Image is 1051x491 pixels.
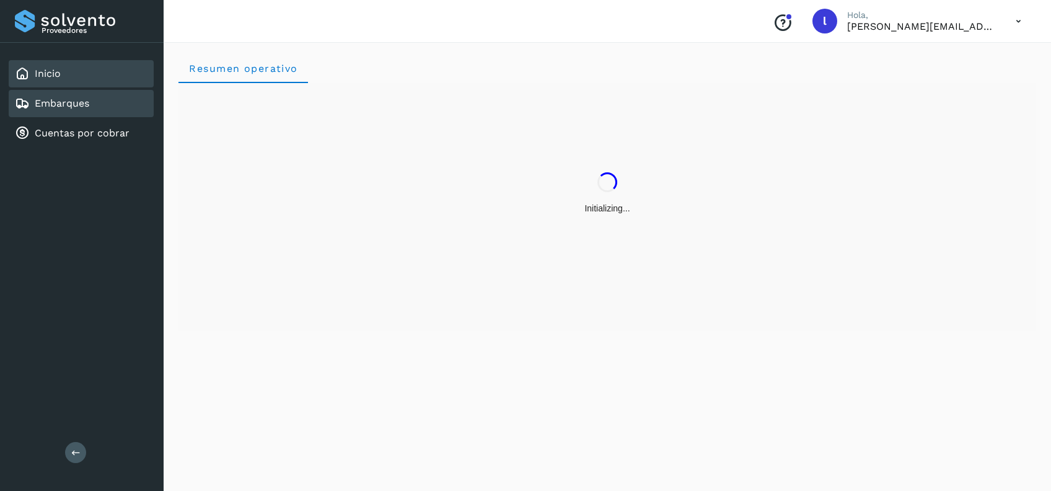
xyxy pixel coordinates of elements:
a: Embarques [35,97,89,109]
p: lorena.rojo@serviciosatc.com.mx [847,20,996,32]
p: Proveedores [42,26,149,35]
div: Inicio [9,60,154,87]
a: Inicio [35,68,61,79]
p: Hola, [847,10,996,20]
div: Cuentas por cobrar [9,120,154,147]
div: Embarques [9,90,154,117]
a: Cuentas por cobrar [35,127,130,139]
span: Resumen operativo [188,63,298,74]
